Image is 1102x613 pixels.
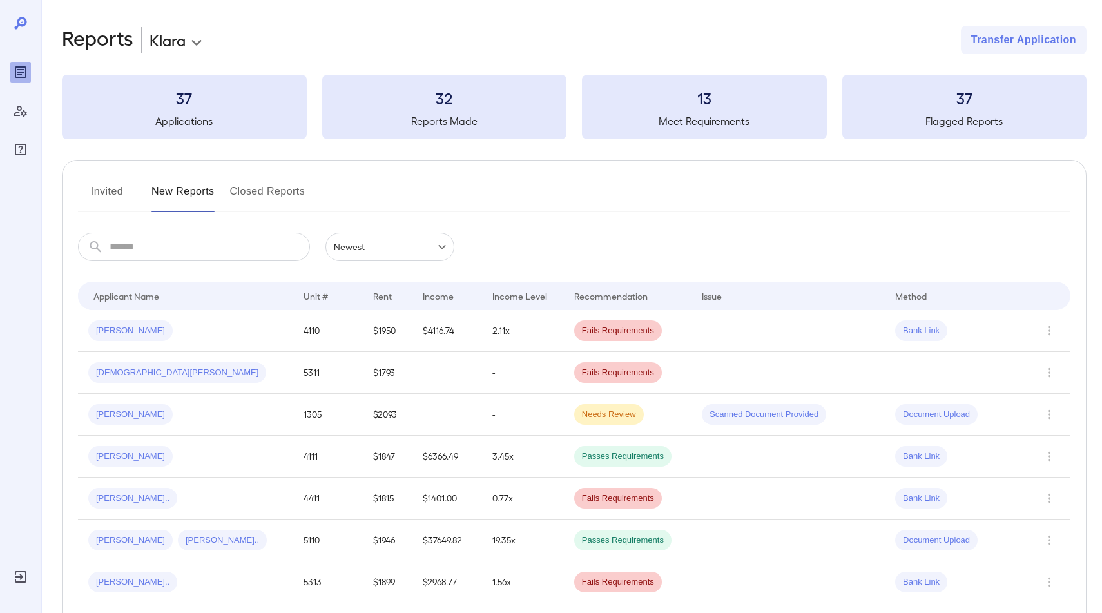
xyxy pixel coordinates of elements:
[230,181,305,212] button: Closed Reports
[10,101,31,121] div: Manage Users
[961,26,1087,54] button: Transfer Application
[293,352,363,394] td: 5311
[325,233,454,261] div: Newest
[412,520,482,561] td: $37649.82
[574,325,662,337] span: Fails Requirements
[492,288,547,304] div: Income Level
[574,409,644,421] span: Needs Review
[322,88,567,108] h3: 32
[88,409,173,421] span: [PERSON_NAME]
[363,436,412,478] td: $1847
[62,113,307,129] h5: Applications
[1039,446,1059,467] button: Row Actions
[93,288,159,304] div: Applicant Name
[62,88,307,108] h3: 37
[62,26,133,54] h2: Reports
[702,288,722,304] div: Issue
[10,62,31,83] div: Reports
[482,352,564,394] td: -
[293,520,363,561] td: 5110
[178,534,267,547] span: [PERSON_NAME]..
[363,520,412,561] td: $1946
[363,352,412,394] td: $1793
[88,325,173,337] span: [PERSON_NAME]
[88,534,173,547] span: [PERSON_NAME]
[293,394,363,436] td: 1305
[895,534,978,547] span: Document Upload
[293,436,363,478] td: 4111
[895,325,947,337] span: Bank Link
[574,451,672,463] span: Passes Requirements
[482,561,564,603] td: 1.56x
[582,113,827,129] h5: Meet Requirements
[88,492,177,505] span: [PERSON_NAME]..
[895,576,947,589] span: Bank Link
[88,367,266,379] span: [DEMOGRAPHIC_DATA][PERSON_NAME]
[574,534,672,547] span: Passes Requirements
[1039,404,1059,425] button: Row Actions
[895,492,947,505] span: Bank Link
[412,478,482,520] td: $1401.00
[304,288,328,304] div: Unit #
[574,288,648,304] div: Recommendation
[363,561,412,603] td: $1899
[78,181,136,212] button: Invited
[574,492,662,505] span: Fails Requirements
[1039,320,1059,341] button: Row Actions
[363,310,412,352] td: $1950
[322,113,567,129] h5: Reports Made
[293,310,363,352] td: 4110
[412,310,482,352] td: $4116.74
[895,451,947,463] span: Bank Link
[482,520,564,561] td: 19.35x
[293,561,363,603] td: 5313
[1039,572,1059,592] button: Row Actions
[482,478,564,520] td: 0.77x
[363,478,412,520] td: $1815
[363,394,412,436] td: $2093
[62,75,1087,139] summary: 37Applications32Reports Made13Meet Requirements37Flagged Reports
[412,436,482,478] td: $6366.49
[895,409,978,421] span: Document Upload
[1039,530,1059,550] button: Row Actions
[293,478,363,520] td: 4411
[1039,362,1059,383] button: Row Actions
[373,288,394,304] div: Rent
[574,576,662,589] span: Fails Requirements
[574,367,662,379] span: Fails Requirements
[842,88,1087,108] h3: 37
[150,30,186,50] p: Klara
[482,436,564,478] td: 3.45x
[482,310,564,352] td: 2.11x
[151,181,215,212] button: New Reports
[423,288,454,304] div: Income
[10,139,31,160] div: FAQ
[88,576,177,589] span: [PERSON_NAME]..
[702,409,826,421] span: Scanned Document Provided
[582,88,827,108] h3: 13
[1039,488,1059,509] button: Row Actions
[895,288,927,304] div: Method
[10,567,31,587] div: Log Out
[482,394,564,436] td: -
[412,561,482,603] td: $2968.77
[88,451,173,463] span: [PERSON_NAME]
[842,113,1087,129] h5: Flagged Reports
